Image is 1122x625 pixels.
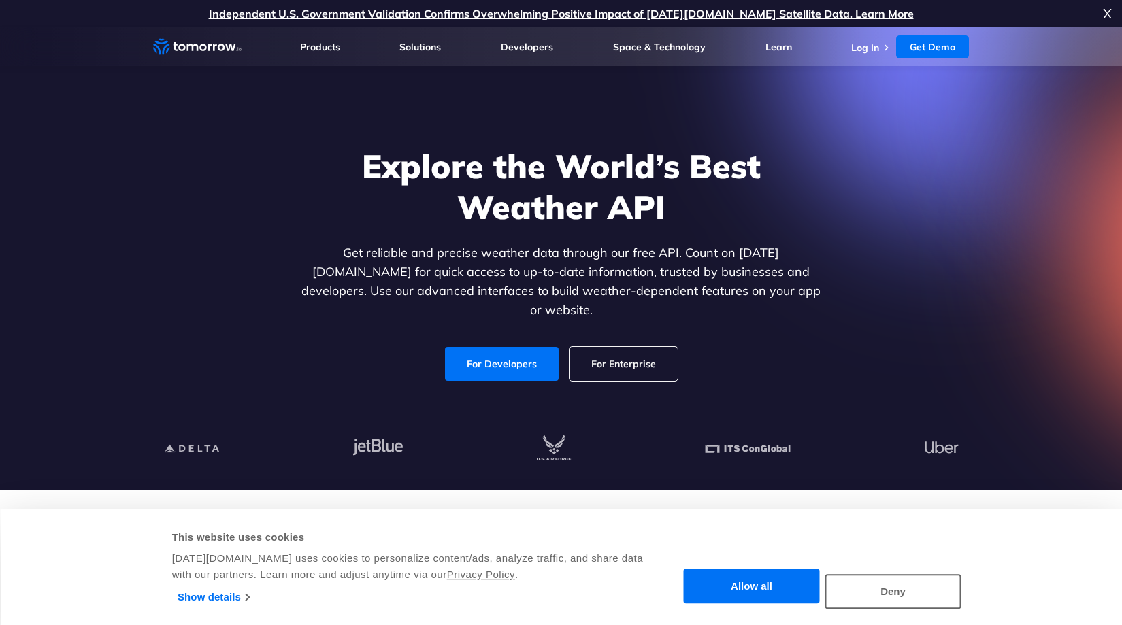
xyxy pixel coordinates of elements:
a: Privacy Policy [447,569,515,580]
a: Solutions [399,41,441,53]
a: Developers [501,41,553,53]
a: Learn [765,41,792,53]
button: Deny [825,574,961,609]
a: Get Demo [896,35,969,58]
a: Log In [851,41,879,54]
a: Space & Technology [613,41,706,53]
p: Get reliable and precise weather data through our free API. Count on [DATE][DOMAIN_NAME] for quic... [299,243,824,320]
h1: Explore the World’s Best Weather API [299,146,824,227]
a: Show details [178,587,249,607]
a: Independent U.S. Government Validation Confirms Overwhelming Positive Impact of [DATE][DOMAIN_NAM... [209,7,914,20]
a: Products [300,41,340,53]
a: For Enterprise [570,347,678,381]
a: Home link [153,37,242,57]
div: This website uses cookies [172,529,645,545]
a: For Developers [445,347,559,381]
div: [DATE][DOMAIN_NAME] uses cookies to personalize content/ads, analyze traffic, and share data with... [172,550,645,583]
button: Allow all [684,569,820,604]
